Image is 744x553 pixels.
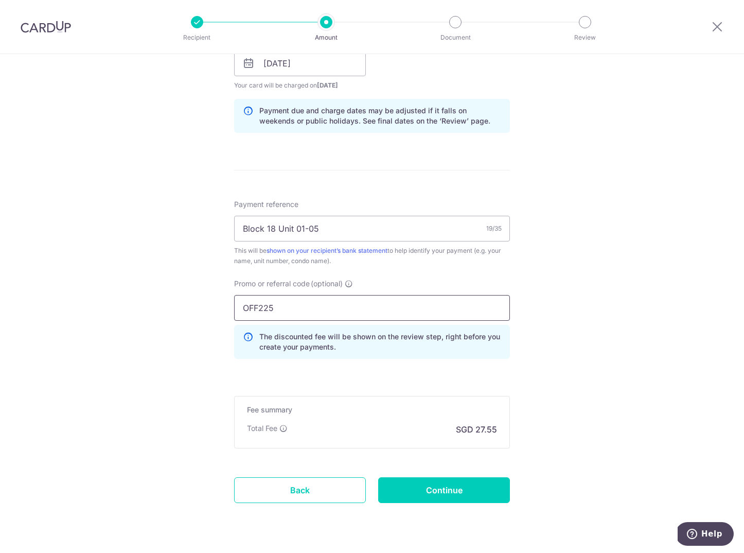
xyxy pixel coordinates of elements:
p: The discounted fee will be shown on the review step, right before you create your payments. [259,332,501,352]
img: CardUp [21,21,71,33]
span: Promo or referral code [234,279,310,289]
h5: Fee summary [247,405,497,415]
a: shown on your recipient’s bank statement [267,247,387,254]
p: Amount [288,32,364,43]
a: Back [234,477,366,503]
input: DD / MM / YYYY [234,50,366,76]
div: This will be to help identify your payment (e.g. your name, unit number, condo name). [234,246,510,266]
p: Payment due and charge dates may be adjusted if it falls on weekends or public holidays. See fina... [259,106,501,126]
p: Total Fee [247,423,277,434]
p: Recipient [159,32,235,43]
span: [DATE] [317,81,338,89]
input: Continue [378,477,510,503]
p: Document [417,32,493,43]
span: (optional) [311,279,343,289]
div: 19/35 [486,223,502,234]
p: Review [547,32,623,43]
p: SGD 27.55 [456,423,497,436]
span: Payment reference [234,199,298,210]
iframe: Opens a widget where you can find more information [678,522,734,548]
span: Your card will be charged on [234,80,366,91]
